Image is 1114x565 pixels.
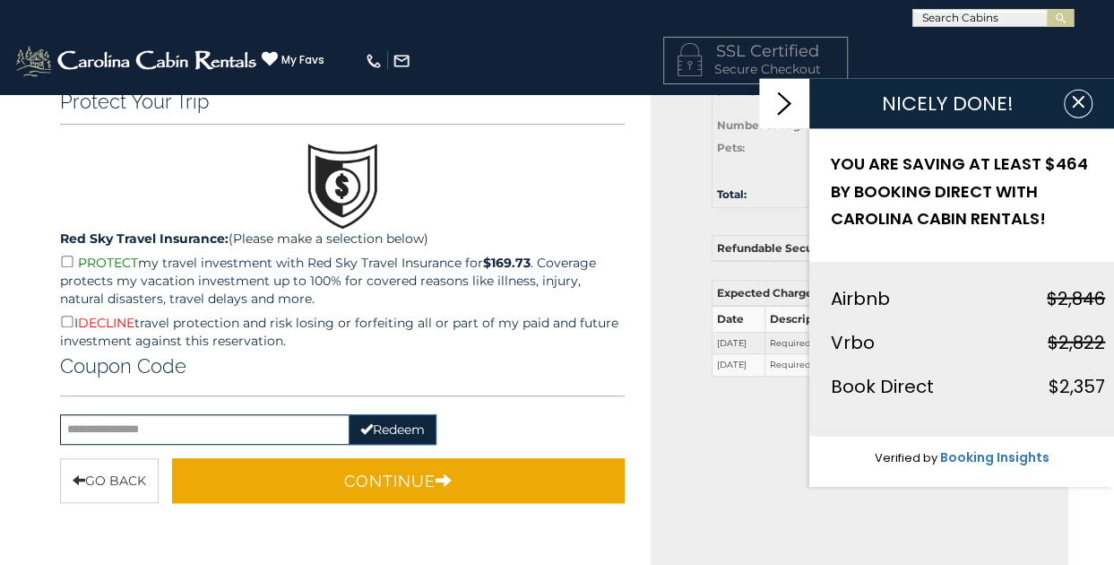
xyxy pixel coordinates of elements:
th: Refundable Security Deposits [712,236,1006,262]
strong: $169.73 [483,255,531,271]
img: travel.png [307,143,378,230]
span: Verified by [875,448,937,465]
p: I travel protection and risk losing or forfeiting all or part of my paid and future investment ag... [60,312,626,350]
strong: Total: [717,187,747,201]
div: Vrbo [831,326,875,357]
p: Secure Checkout [678,60,833,78]
span: Book Direct [831,373,934,398]
th: Date [712,306,764,332]
img: mail-regular-white.png [393,52,410,70]
strong: Red Sky Travel Insurance: [60,230,229,247]
span: My Favs [281,52,324,68]
td: Required Payment: 100.00% [764,354,939,377]
td: [DATE] [712,354,764,377]
p: my travel investment with Red Sky Travel Insurance for . Coverage protects my vacation investment... [60,252,626,308]
a: Booking Insights [940,448,1049,465]
button: Continue [172,458,626,503]
span: DECLINE [78,315,134,331]
strike: $2,846 [1047,285,1105,310]
h2: YOU ARE SAVING AT LEAST $464 BY BOOKING DIRECT WITH CAROLINA CABIN RENTALS! [831,151,1105,233]
a: My Favs [262,51,324,69]
th: Description [764,306,939,332]
div: $2,357 [1049,370,1105,401]
span: PROTECT [78,255,138,271]
td: [DATE] [712,332,764,354]
div: Coupon Code [60,354,626,396]
img: LOCKICON1.png [678,43,702,76]
strong: Pets: [717,141,745,154]
td: Required Payment 50.00% [764,332,939,354]
th: Expected Charges [712,281,1006,307]
h1: NICELY DONE! [831,93,1064,115]
div: Airbnb [831,282,890,313]
img: phone-regular-white.png [365,52,383,70]
h4: SSL Certified [678,43,833,61]
h3: Protect Your Trip [60,90,626,113]
button: Go Back [60,458,159,503]
img: White-1-2.png [13,43,262,79]
strike: $2,822 [1048,329,1105,354]
button: Redeem [349,414,436,445]
strong: Number of Nights: [717,118,820,132]
p: (Please make a selection below) [60,230,626,248]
